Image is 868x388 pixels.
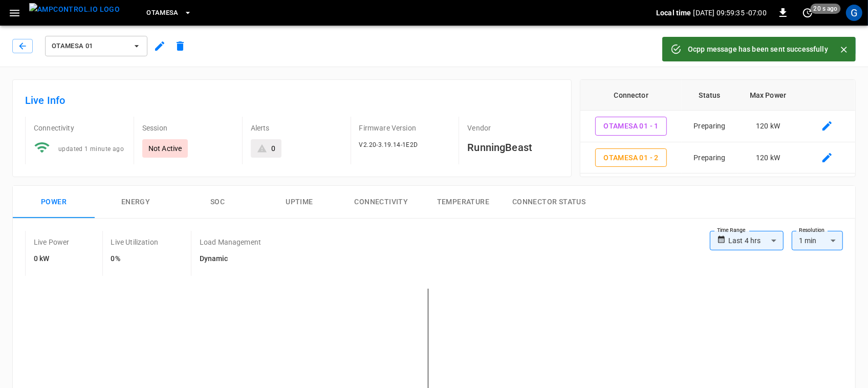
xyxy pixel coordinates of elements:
p: Live Power [34,237,70,247]
button: set refresh interval [799,5,816,21]
td: 120 kW [737,111,798,142]
p: Session [142,123,234,133]
h6: Live Info [25,92,559,109]
table: connector table [580,80,855,174]
button: Close [836,42,852,57]
span: OtaMesa [146,7,179,19]
div: Ocpp message has been sent successfully [688,40,828,58]
div: 0 [271,143,275,154]
th: Max Power [737,80,798,111]
img: ampcontrol.io logo [29,3,120,16]
button: OtaMesa 01 [45,36,147,56]
span: V2.20-3.19.14-1E2D [359,141,418,148]
div: Last 4 hrs [728,231,784,250]
button: OtaMesa 01 - 1 [595,117,667,136]
p: [DATE] 09:59:35 -07:00 [693,8,767,18]
span: updated 1 minute ago [58,145,124,153]
button: Temperature [422,186,504,219]
div: 1 min [792,231,843,250]
p: Not Active [148,143,182,154]
span: 20 s ago [811,4,841,14]
p: Live Utilization [111,237,158,247]
button: Power [13,186,95,219]
td: Preparing [682,142,737,174]
p: Firmware Version [359,123,451,133]
p: Vendor [467,123,559,133]
p: Connectivity [34,123,125,133]
div: profile-icon [846,5,862,21]
label: Time Range [717,226,746,234]
td: Preparing [682,111,737,142]
h6: Dynamic [200,253,261,265]
h6: RunningBeast [467,139,559,156]
label: Resolution [799,226,824,234]
h6: 0% [111,253,158,265]
button: Connectivity [340,186,422,219]
button: SOC [177,186,258,219]
th: Connector [580,80,682,111]
p: Alerts [251,123,342,133]
td: 120 kW [737,142,798,174]
span: OtaMesa 01 [52,40,127,52]
button: Connector Status [504,186,594,219]
p: Local time [656,8,691,18]
button: OtaMesa [142,3,196,23]
button: OtaMesa 01 - 2 [595,148,667,167]
h6: 0 kW [34,253,70,265]
button: Energy [95,186,177,219]
th: Status [682,80,737,111]
button: Uptime [258,186,340,219]
p: Load Management [200,237,261,247]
